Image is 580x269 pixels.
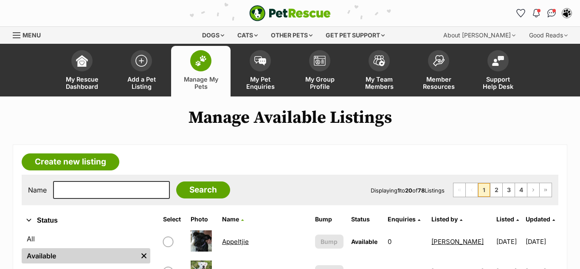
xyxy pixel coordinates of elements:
img: manage-my-pets-icon-02211641906a0b7f246fdf0571729dbe1e7629f14944591b6c1af311fb30b64b.svg [195,55,207,66]
ul: Account quick links [514,6,574,20]
button: Bump [315,235,343,249]
td: [DATE] [493,227,525,256]
a: Remove filter [138,248,150,263]
span: My Group Profile [301,76,339,90]
th: Bump [312,212,347,226]
span: First page [453,183,465,197]
a: Page 3 [503,183,515,197]
a: [PERSON_NAME] [431,238,484,246]
img: chat-41dd97257d64d25036548639549fe6c8038ab92f7586957e7f3b1b290dea8141.svg [547,9,556,17]
a: Page 2 [490,183,502,197]
span: My Pet Enquiries [241,76,279,90]
img: dashboard-icon-eb2f2d2d3e046f16d808141f083e7271f6b2e854fb5c12c21221c1fb7104beca.svg [76,55,88,67]
a: PetRescue [249,5,331,21]
a: Support Help Desk [468,46,528,96]
img: notifications-46538b983faf8c2785f20acdc204bb7945ddae34d4c08c2a6579f10ce5e182be.svg [533,9,540,17]
th: Select [160,212,186,226]
span: Support Help Desk [479,76,517,90]
input: Search [176,181,230,198]
span: Add a Pet Listing [122,76,160,90]
a: All [22,231,150,246]
img: help-desk-icon-fdf02630f3aa405de69fd3d07c3f3aa587a6932b1a1747fa1d2bba05be0121f9.svg [492,56,504,66]
a: Favourites [514,6,528,20]
a: Listed [496,215,519,223]
span: My Team Members [360,76,398,90]
span: translation missing: en.admin.listings.index.attributes.enquiries [388,215,416,223]
span: Manage My Pets [182,76,220,90]
a: Appeltjie [222,238,249,246]
img: add-pet-listing-icon-0afa8454b4691262ce3f59096e99ab1cd57d4a30225e0717b998d2c9b9846f56.svg [135,55,147,67]
a: Next page [527,183,539,197]
a: My Group Profile [290,46,349,96]
div: Good Reads [523,27,574,44]
a: Available [22,248,138,263]
strong: 20 [405,187,412,194]
img: team-members-icon-5396bd8760b3fe7c0b43da4ab00e1e3bb1a5d9ba89233759b79545d2d3fc5d0d.svg [373,55,385,66]
a: Add a Pet Listing [112,46,171,96]
div: About [PERSON_NAME] [437,27,521,44]
a: Enquiries [388,215,420,223]
a: Conversations [545,6,558,20]
img: logo-e224e6f780fb5917bec1dbf3a21bbac754714ae5b6737aabdf751b685950b380.svg [249,5,331,21]
a: Listed by [431,215,462,223]
div: Other pets [265,27,318,44]
span: My Rescue Dashboard [63,76,101,90]
span: Member Resources [420,76,458,90]
span: Previous page [466,183,478,197]
button: My account [560,6,574,20]
th: Photo [187,212,218,226]
span: Name [222,215,239,223]
span: Updated [526,215,550,223]
span: Available [351,238,377,245]
a: My Pet Enquiries [231,46,290,96]
a: Member Resources [409,46,468,96]
a: Menu [13,27,47,42]
div: Dogs [196,27,230,44]
strong: 1 [397,187,400,194]
a: Last page [540,183,552,197]
button: Status [22,215,150,226]
img: pet-enquiries-icon-7e3ad2cf08bfb03b45e93fb7055b45f3efa6380592205ae92323e6603595dc1f.svg [254,56,266,65]
span: Page 1 [478,183,490,197]
strong: 78 [418,187,425,194]
nav: Pagination [453,183,552,197]
td: 0 [384,227,427,256]
a: Updated [526,215,555,223]
a: Page 4 [515,183,527,197]
a: Manage My Pets [171,46,231,96]
label: Name [28,186,47,194]
span: Bump [321,237,338,246]
span: Displaying to of Listings [371,187,445,194]
img: member-resources-icon-8e73f808a243e03378d46382f2149f9095a855e16c252ad45f914b54edf8863c.svg [433,55,445,66]
th: Status [348,212,384,226]
button: Notifications [529,6,543,20]
a: My Rescue Dashboard [52,46,112,96]
td: [DATE] [526,227,557,256]
a: My Team Members [349,46,409,96]
a: Create new listing [22,153,119,170]
div: Cats [231,27,264,44]
div: Get pet support [320,27,391,44]
span: Menu [23,31,41,39]
span: Listed [496,215,514,223]
span: Listed by [431,215,458,223]
img: Lynda Smith profile pic [563,9,571,17]
img: group-profile-icon-3fa3cf56718a62981997c0bc7e787c4b2cf8bcc04b72c1350f741eb67cf2f40e.svg [314,56,326,66]
a: Name [222,215,244,223]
